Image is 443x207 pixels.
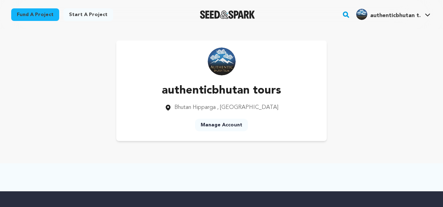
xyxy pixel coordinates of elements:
[200,10,255,19] a: Seed&Spark Homepage
[355,7,432,20] a: authenticbhutan t.'s Profile
[200,10,255,19] img: Seed&Spark Logo Dark Mode
[195,119,248,131] a: Manage Account
[370,13,421,19] span: authenticbhutan t.
[217,105,278,110] span: , [GEOGRAPHIC_DATA]
[355,7,432,22] span: authenticbhutan t.'s Profile
[174,105,216,110] span: Bhutan Hipparga
[11,8,59,21] a: Fund a project
[63,8,113,21] a: Start a project
[356,9,421,20] div: authenticbhutan t.'s Profile
[162,82,281,99] p: authenticbhutan tours
[208,47,236,75] img: https://seedandspark-static.s3.us-east-2.amazonaws.com/images/User/002/321/667/medium/18c3a7727b7...
[356,9,367,20] img: 18c3a7727b7a3f50.jpg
